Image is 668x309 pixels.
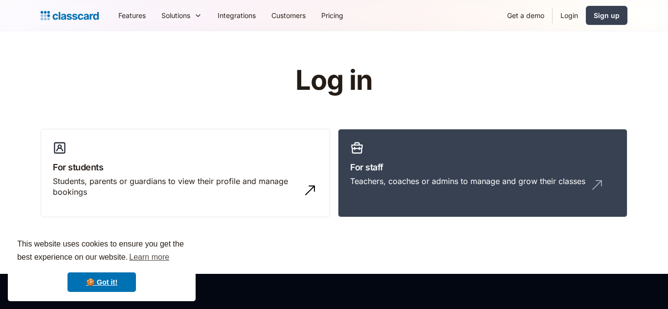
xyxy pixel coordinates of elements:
a: Logo [41,9,99,22]
div: Teachers, coaches or admins to manage and grow their classes [350,176,585,186]
div: Solutions [154,4,210,26]
a: Login [553,4,586,26]
a: Features [111,4,154,26]
h1: Log in [179,65,490,96]
a: Integrations [210,4,264,26]
div: Students, parents or guardians to view their profile and manage bookings [53,176,298,198]
h3: For students [53,161,318,174]
a: learn more about cookies [128,250,171,265]
a: dismiss cookie message [67,272,136,292]
a: Sign up [586,6,627,25]
h3: For staff [350,161,615,174]
a: Customers [264,4,313,26]
a: Pricing [313,4,351,26]
div: Sign up [594,10,620,21]
a: For studentsStudents, parents or guardians to view their profile and manage bookings [41,129,330,218]
div: Solutions [161,10,190,21]
a: For staffTeachers, coaches or admins to manage and grow their classes [338,129,627,218]
a: Get a demo [499,4,552,26]
div: cookieconsent [8,229,196,301]
span: This website uses cookies to ensure you get the best experience on our website. [17,238,186,265]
